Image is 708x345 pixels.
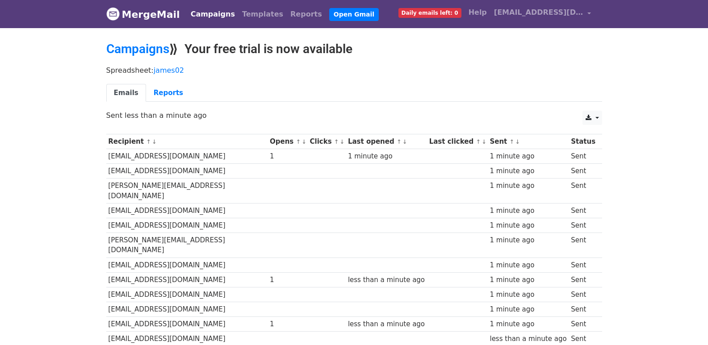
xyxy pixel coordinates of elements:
td: Sent [569,258,597,272]
img: MergeMail logo [106,7,120,21]
td: [PERSON_NAME][EMAIL_ADDRESS][DOMAIN_NAME] [106,233,268,258]
a: [EMAIL_ADDRESS][DOMAIN_NAME] [490,4,595,25]
p: Sent less than a minute ago [106,111,602,120]
td: Sent [569,317,597,332]
td: [EMAIL_ADDRESS][DOMAIN_NAME] [106,272,268,287]
td: Sent [569,164,597,179]
div: 1 minute ago [490,260,566,270]
span: [EMAIL_ADDRESS][DOMAIN_NAME] [494,7,583,18]
span: Daily emails left: 0 [398,8,461,18]
th: Last opened [346,134,427,149]
a: ↑ [296,138,301,145]
a: MergeMail [106,5,180,24]
a: Open Gmail [329,8,379,21]
td: Sent [569,203,597,218]
div: 1 minute ago [490,290,566,300]
div: 1 [270,319,306,329]
a: ↑ [334,138,339,145]
td: Sent [569,302,597,317]
a: ↓ [302,138,306,145]
td: [EMAIL_ADDRESS][DOMAIN_NAME] [106,302,268,317]
div: 1 minute ago [490,151,566,162]
a: Daily emails left: 0 [395,4,465,21]
td: [EMAIL_ADDRESS][DOMAIN_NAME] [106,287,268,302]
td: Sent [569,218,597,233]
a: ↑ [476,138,481,145]
a: Reports [287,5,326,23]
a: ↓ [482,138,486,145]
a: Templates [239,5,287,23]
h2: ⟫ Your free trial is now available [106,42,602,57]
td: Sent [569,179,597,204]
div: 1 [270,151,306,162]
div: 1 minute ago [490,304,566,315]
div: 1 minute ago [490,235,566,245]
a: ↑ [397,138,402,145]
td: [EMAIL_ADDRESS][DOMAIN_NAME] [106,258,268,272]
div: 1 minute ago [490,206,566,216]
th: Opens [268,134,308,149]
th: Last clicked [427,134,488,149]
a: james02 [154,66,184,75]
th: Clicks [308,134,346,149]
a: ↓ [402,138,407,145]
div: 1 minute ago [490,166,566,176]
a: Campaigns [187,5,239,23]
a: ↓ [340,138,345,145]
td: [PERSON_NAME][EMAIL_ADDRESS][DOMAIN_NAME] [106,179,268,204]
td: [EMAIL_ADDRESS][DOMAIN_NAME] [106,317,268,332]
a: Help [465,4,490,21]
div: 1 minute ago [490,181,566,191]
div: 1 minute ago [490,220,566,231]
th: Status [569,134,597,149]
div: less than a minute ago [490,334,566,344]
td: Sent [569,233,597,258]
p: Spreadsheet: [106,66,602,75]
td: Sent [569,272,597,287]
a: Emails [106,84,146,102]
div: 1 minute ago [490,275,566,285]
div: less than a minute ago [348,319,425,329]
a: ↓ [152,138,157,145]
td: Sent [569,149,597,164]
div: 1 minute ago [490,319,566,329]
a: ↑ [510,138,515,145]
td: [EMAIL_ADDRESS][DOMAIN_NAME] [106,149,268,164]
td: Sent [569,287,597,302]
a: ↑ [146,138,151,145]
div: less than a minute ago [348,275,425,285]
th: Recipient [106,134,268,149]
td: [EMAIL_ADDRESS][DOMAIN_NAME] [106,164,268,179]
td: [EMAIL_ADDRESS][DOMAIN_NAME] [106,203,268,218]
th: Sent [488,134,569,149]
a: ↓ [515,138,520,145]
div: 1 minute ago [348,151,425,162]
a: Reports [146,84,191,102]
a: Campaigns [106,42,169,56]
td: [EMAIL_ADDRESS][DOMAIN_NAME] [106,218,268,233]
div: 1 [270,275,306,285]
